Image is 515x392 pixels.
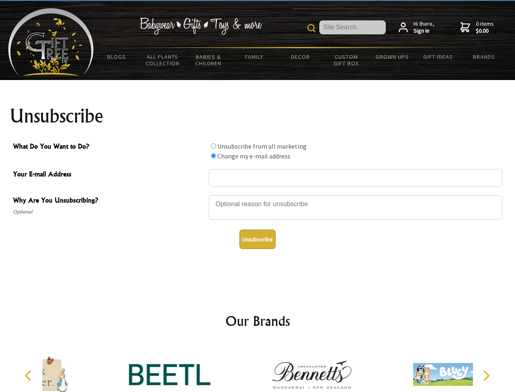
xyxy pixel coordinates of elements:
input: What Do You Want to Do? [211,153,216,158]
span: Optional [13,207,205,217]
input: What Do You Want to Do? [211,143,216,149]
a: Brands [461,48,507,65]
button: Previous [20,367,38,385]
strong: $0.00 [476,27,494,35]
a: Gift Ideas [415,48,461,65]
a: 0 items$0.00 [460,20,494,35]
textarea: Why Are You Unsubscribing? [209,195,502,220]
span: What Do You Want to Do? [13,141,205,153]
a: Babies & Children [186,48,232,72]
h1: Unsubscribe [10,106,506,126]
label: Unsubscribe from all marketing [217,142,307,150]
a: Family [232,48,278,65]
input: Your E-mail Address [209,169,502,187]
a: Decor [277,48,323,65]
span: Why Are You Unsubscribing? [13,195,205,207]
strong: Sign in [413,27,434,35]
button: Next [477,367,495,385]
h2: Our Brands [16,311,499,331]
a: Grown Ups [369,48,415,65]
a: Hi there,Sign in [399,20,434,35]
span: Hi there, [413,20,434,35]
input: Site Search [319,20,386,34]
img: Babywear - Gifts - Toys & more [139,18,262,35]
span: Your E-mail Address [13,169,205,181]
a: BLOGS [94,48,140,65]
label: Change my e-mail address [217,152,290,160]
a: All Plants Collection [140,48,186,72]
span: 0 items [476,20,494,35]
button: Unsubscribe [239,229,276,249]
img: product search [307,24,316,32]
a: Custom Gift Box [323,48,369,72]
img: Babyware - Gifts - Toys and more... [8,8,94,76]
